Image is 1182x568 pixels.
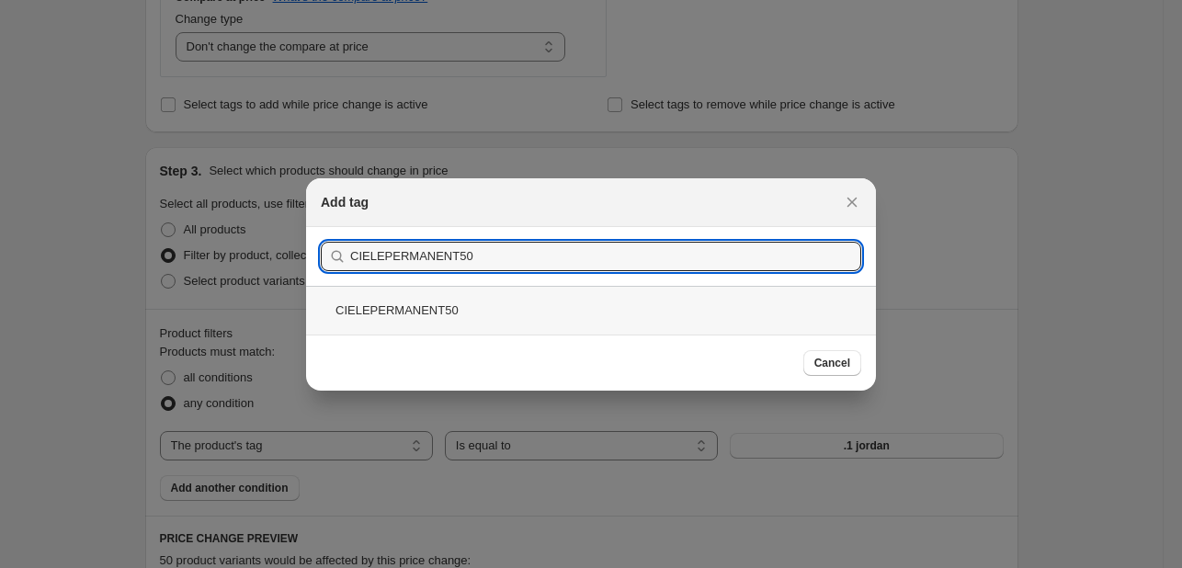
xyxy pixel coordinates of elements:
[321,193,369,211] h2: Add tag
[306,286,876,335] div: CIELEPERMANENT50
[803,350,861,376] button: Cancel
[350,242,861,271] input: Search tags
[814,356,850,370] span: Cancel
[839,189,865,215] button: Close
